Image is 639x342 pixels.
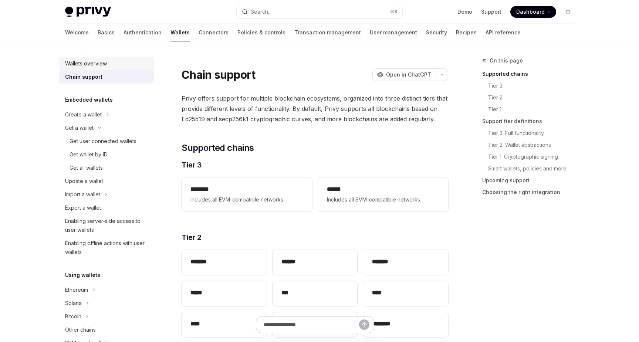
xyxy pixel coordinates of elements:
[59,214,154,237] a: Enabling server-side access to user wallets
[251,7,271,16] div: Search...
[182,142,254,154] span: Supported chains
[190,195,303,204] span: Includes all EVM-compatible networks
[482,151,580,163] a: Tier 1: Cryptographic signing
[170,24,190,41] a: Wallets
[65,217,149,234] div: Enabling server-side access to user wallets
[490,56,523,65] span: On this page
[70,150,108,159] div: Get wallet by ID
[65,177,103,186] div: Update a wallet
[98,24,115,41] a: Basics
[59,108,154,121] button: Create a wallet
[294,24,361,41] a: Transaction management
[482,127,580,139] a: Tier 3: Full functionality
[482,68,580,80] a: Supported chains
[65,312,81,321] div: Bitcoin
[65,72,102,81] div: Chain support
[59,121,154,135] button: Get a wallet
[482,104,580,115] a: Tier 1
[370,24,417,41] a: User management
[65,110,102,119] div: Create a wallet
[59,237,154,259] a: Enabling offline actions with user wallets
[65,285,88,294] div: Ethereum
[182,68,255,81] h1: Chain support
[318,177,448,211] a: **** *Includes all SVM-compatible networks
[481,8,501,16] a: Support
[59,283,154,297] button: Ethereum
[426,24,447,41] a: Security
[359,319,369,330] button: Send message
[70,163,103,172] div: Get all wallets
[199,24,229,41] a: Connectors
[65,59,107,68] div: Wallets overview
[482,139,580,151] a: Tier 2: Wallet abstractions
[510,6,556,18] a: Dashboard
[59,161,154,175] a: Get all wallets
[65,24,89,41] a: Welcome
[372,68,436,81] button: Open in ChatGPT
[482,175,580,186] a: Upcoming support
[182,160,202,170] span: Tier 3
[182,232,201,243] span: Tier 2
[59,175,154,188] a: Update a wallet
[482,163,580,175] a: Smart wallets, policies and more
[65,190,100,199] div: Import a wallet
[456,24,477,41] a: Recipes
[59,135,154,148] a: Get user connected wallets
[59,188,154,201] button: Import a wallet
[59,310,154,323] button: Bitcoin
[457,8,472,16] a: Demo
[264,316,359,333] input: Ask a question...
[59,57,154,70] a: Wallets overview
[516,8,545,16] span: Dashboard
[65,239,149,257] div: Enabling offline actions with user wallets
[562,6,574,18] button: Toggle dark mode
[482,186,580,198] a: Choosing the right integration
[482,80,580,92] a: Tier 3
[65,299,82,308] div: Solana
[59,201,154,214] a: Export a wallet
[59,297,154,310] button: Solana
[237,24,285,41] a: Policies & controls
[70,137,136,146] div: Get user connected wallets
[482,92,580,104] a: Tier 2
[124,24,162,41] a: Authentication
[390,9,398,15] span: ⌘ K
[59,70,154,84] a: Chain support
[65,271,100,280] h5: Using wallets
[65,7,111,17] img: light logo
[237,5,402,18] button: Search...⌘K
[59,148,154,161] a: Get wallet by ID
[482,115,580,127] a: Support tier definitions
[486,24,521,41] a: API reference
[65,325,96,334] div: Other chains
[65,95,113,104] h5: Embedded wallets
[65,203,101,212] div: Export a wallet
[386,71,431,78] span: Open in ChatGPT
[65,123,94,132] div: Get a wallet
[182,93,448,124] span: Privy offers support for multiple blockchain ecosystems, organized into three distinct tiers that...
[327,195,439,204] span: Includes all SVM-compatible networks
[182,177,312,211] a: **** ***Includes all EVM-compatible networks
[59,323,154,336] a: Other chains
